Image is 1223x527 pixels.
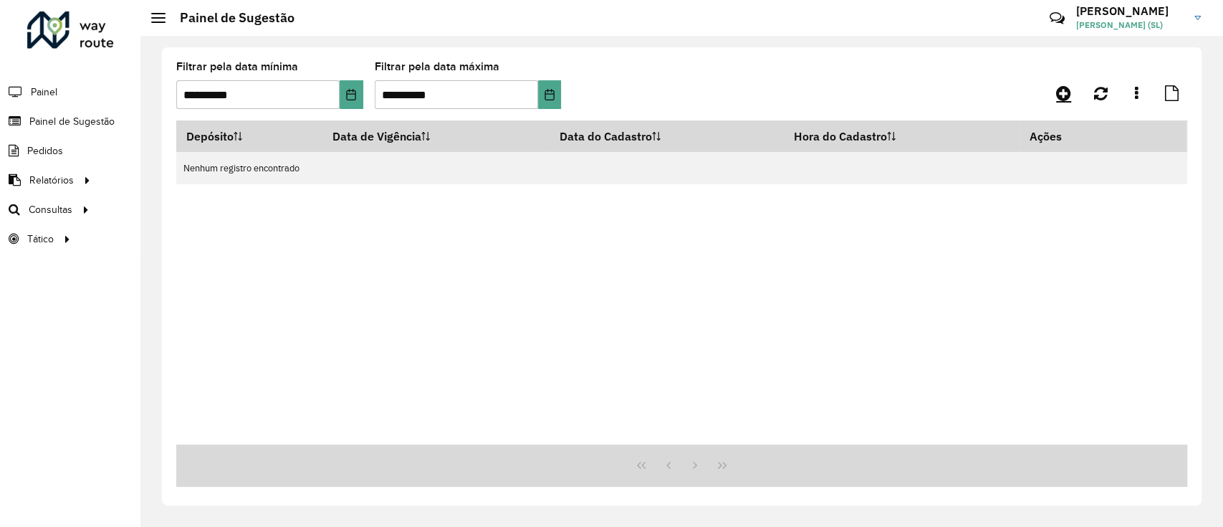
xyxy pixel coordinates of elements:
[550,121,784,152] th: Data do Cadastro
[176,58,298,75] label: Filtrar pela data mínima
[166,10,294,26] h2: Painel de Sugestão
[375,58,499,75] label: Filtrar pela data máxima
[176,121,322,152] th: Depósito
[176,152,1187,184] td: Nenhum registro encontrado
[27,232,54,247] span: Tático
[340,80,363,109] button: Choose Date
[322,121,550,152] th: Data de Vigência
[31,85,57,100] span: Painel
[538,80,562,109] button: Choose Date
[1020,121,1106,151] th: Ações
[784,121,1020,152] th: Hora do Cadastro
[29,202,72,217] span: Consultas
[29,114,115,129] span: Painel de Sugestão
[27,143,63,158] span: Pedidos
[1076,19,1184,32] span: [PERSON_NAME] (SL)
[29,173,74,188] span: Relatórios
[1042,3,1073,34] a: Contato Rápido
[1076,4,1184,18] h3: [PERSON_NAME]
